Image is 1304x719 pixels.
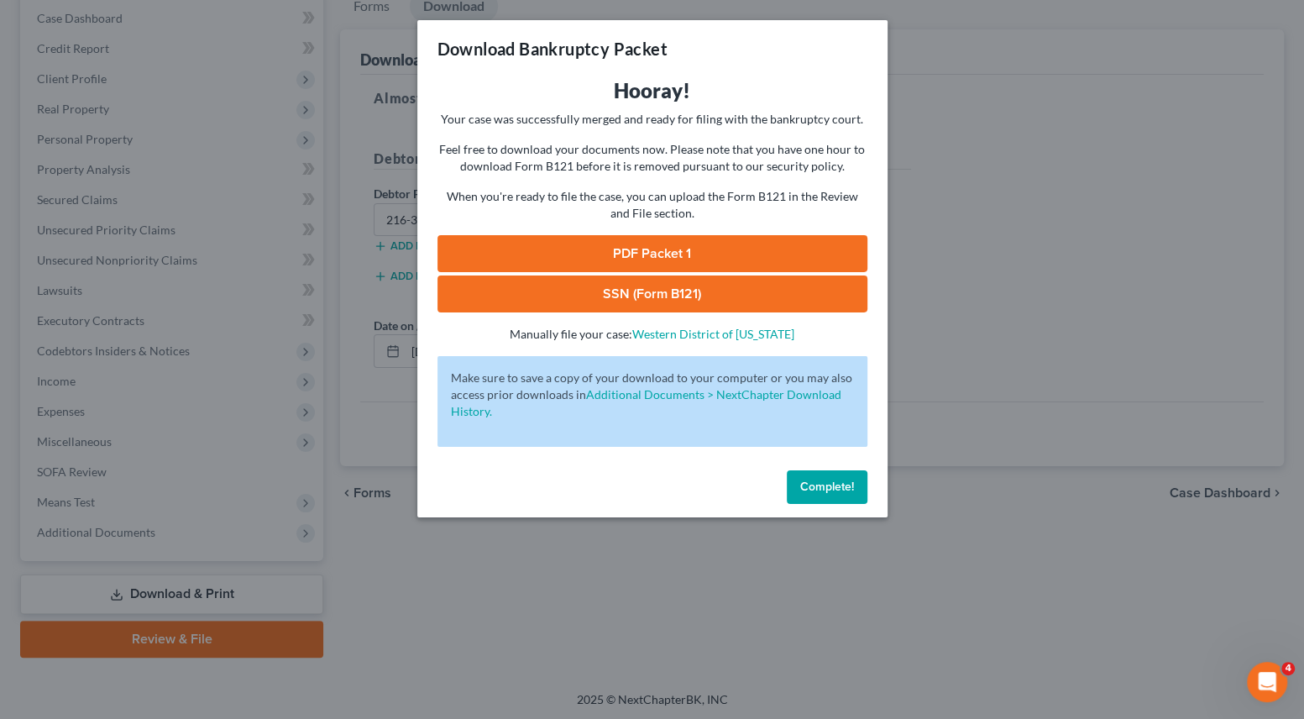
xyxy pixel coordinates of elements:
[437,37,668,60] h3: Download Bankruptcy Packet
[437,111,867,128] p: Your case was successfully merged and ready for filing with the bankruptcy court.
[437,141,867,175] p: Feel free to download your documents now. Please note that you have one hour to download Form B12...
[632,327,794,341] a: Western District of [US_STATE]
[787,470,867,504] button: Complete!
[437,188,867,222] p: When you're ready to file the case, you can upload the Form B121 in the Review and File section.
[1281,662,1295,675] span: 4
[437,77,867,104] h3: Hooray!
[437,235,867,272] a: PDF Packet 1
[437,326,867,343] p: Manually file your case:
[437,276,867,312] a: SSN (Form B121)
[451,370,854,420] p: Make sure to save a copy of your download to your computer or you may also access prior downloads in
[451,387,841,418] a: Additional Documents > NextChapter Download History.
[1247,662,1287,702] iframe: Intercom live chat
[800,480,854,494] span: Complete!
